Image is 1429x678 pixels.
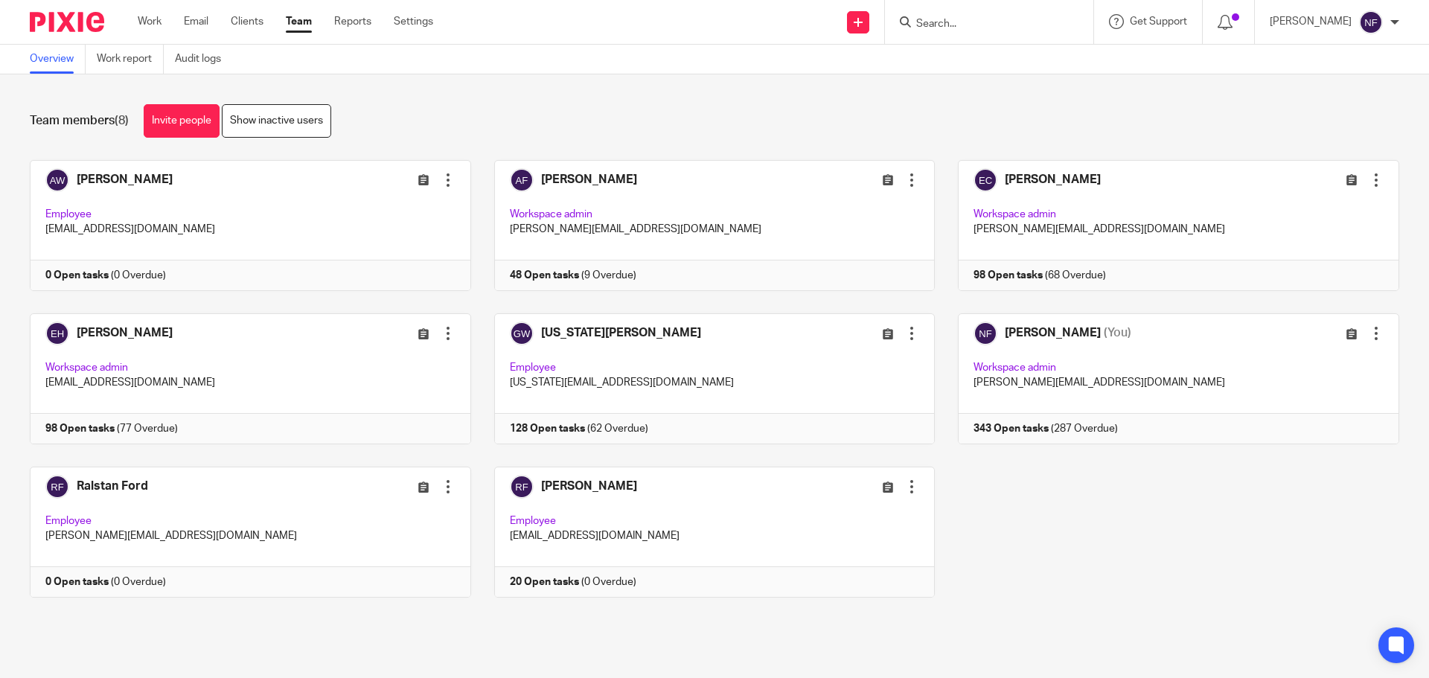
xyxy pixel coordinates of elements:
a: Reports [334,14,371,29]
a: Settings [394,14,433,29]
a: Email [184,14,208,29]
a: Audit logs [175,45,232,74]
input: Search [915,18,1049,31]
a: Clients [231,14,263,29]
img: svg%3E [1359,10,1383,34]
h1: Team members [30,113,129,129]
p: [PERSON_NAME] [1270,14,1352,29]
a: Invite people [144,104,220,138]
a: Work report [97,45,164,74]
a: Show inactive users [222,104,331,138]
a: Team [286,14,312,29]
a: Work [138,14,162,29]
span: Get Support [1130,16,1187,27]
img: Pixie [30,12,104,32]
span: (8) [115,115,129,127]
a: Overview [30,45,86,74]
